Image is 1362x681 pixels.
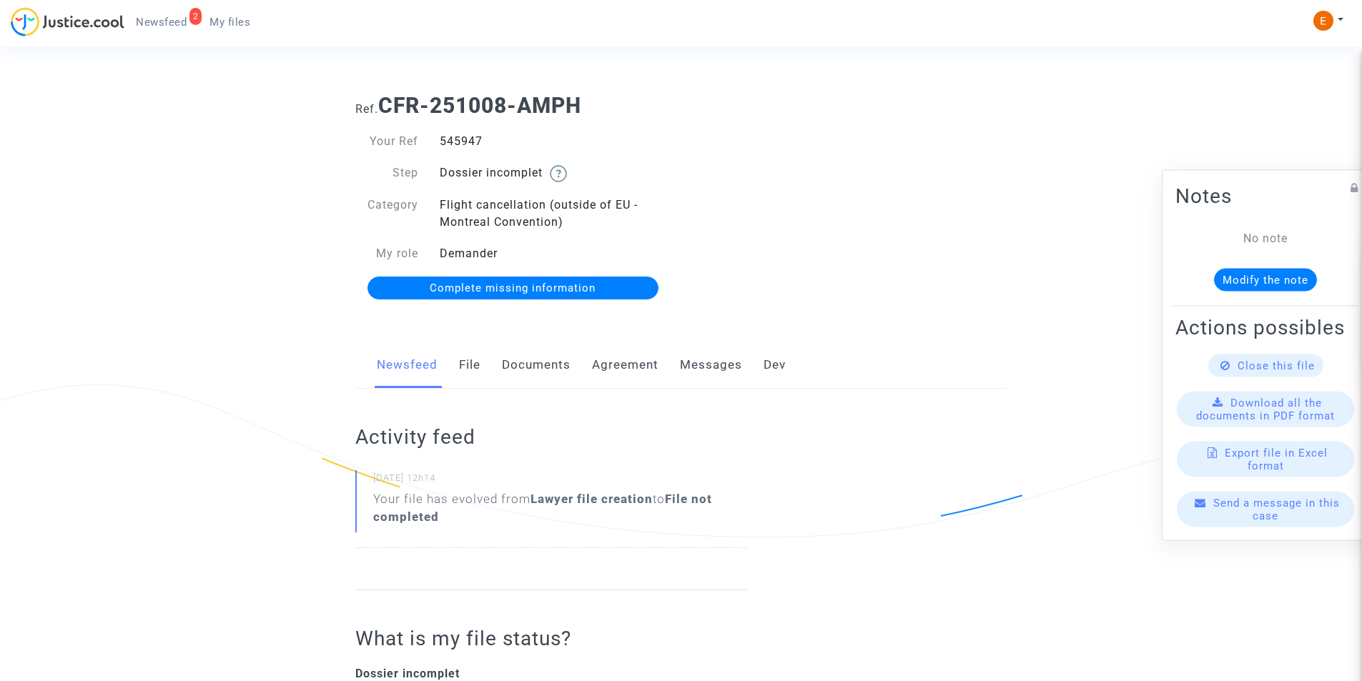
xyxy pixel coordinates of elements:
[136,16,187,29] span: Newsfeed
[429,133,681,150] div: 545947
[680,342,742,389] a: Messages
[502,342,571,389] a: Documents
[1175,314,1356,339] h2: Actions possibles
[430,282,596,294] span: Complete missing information
[373,492,712,524] b: File not completed
[1214,268,1317,291] button: Modify the note
[355,626,746,651] h2: What is my file status?
[378,93,581,118] b: CFR-251008-AMPH
[345,245,429,262] div: My role
[1175,183,1356,208] h2: Notes
[429,197,681,231] div: Flight cancellation (outside of EU - Montreal Convention)
[355,102,378,116] span: Ref.
[429,164,681,182] div: Dossier incomplet
[550,165,567,182] img: help.svg
[531,492,653,506] b: Lawyer file creation
[355,424,746,449] h2: Activity feed
[124,11,198,33] a: 2Newsfeed
[459,342,480,389] a: File
[11,7,124,36] img: jc-logo.svg
[345,197,429,231] div: Category
[198,11,262,33] a: My files
[1225,446,1328,472] span: Export file in Excel format
[1238,359,1315,372] span: Close this file
[429,245,681,262] div: Demander
[377,342,438,389] a: Newsfeed
[764,342,786,389] a: Dev
[209,16,250,29] span: My files
[345,133,429,150] div: Your Ref
[1196,396,1335,422] span: Download all the documents in PDF format
[1197,229,1334,247] div: No note
[345,164,429,182] div: Step
[1313,11,1333,31] img: ACg8ocIeiFvHKe4dA5oeRFd_CiCnuxWUEc1A2wYhRJE3TTWt=s96-c
[373,490,746,526] div: Your file has evolved from to
[373,472,746,490] small: [DATE] 12h14
[1213,496,1340,522] span: Send a message in this case
[592,342,658,389] a: Agreement
[189,8,202,25] div: 2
